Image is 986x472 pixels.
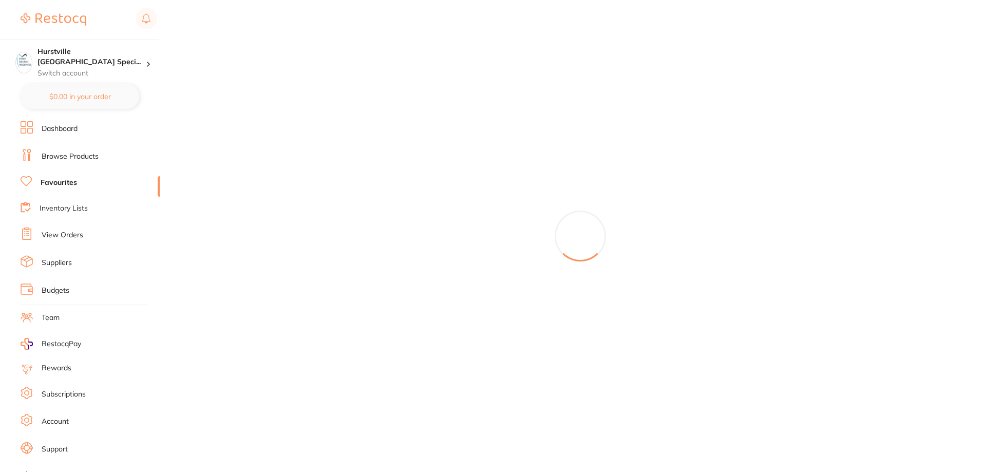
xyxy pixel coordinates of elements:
[42,339,81,349] span: RestocqPay
[21,13,86,26] img: Restocq Logo
[16,52,32,68] img: Hurstville Sydney Specialist Periodontics
[21,84,139,109] button: $0.00 in your order
[21,338,81,350] a: RestocqPay
[42,152,99,162] a: Browse Products
[37,47,146,67] h4: Hurstville Sydney Specialist Periodontics
[21,8,86,31] a: Restocq Logo
[42,230,83,240] a: View Orders
[42,313,60,323] a: Team
[41,178,77,188] a: Favourites
[42,417,69,427] a: Account
[37,68,146,79] p: Switch account
[42,444,68,455] a: Support
[42,258,72,268] a: Suppliers
[40,203,88,214] a: Inventory Lists
[42,363,71,373] a: Rewards
[42,389,86,400] a: Subscriptions
[42,286,69,296] a: Budgets
[42,124,78,134] a: Dashboard
[21,338,33,350] img: RestocqPay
